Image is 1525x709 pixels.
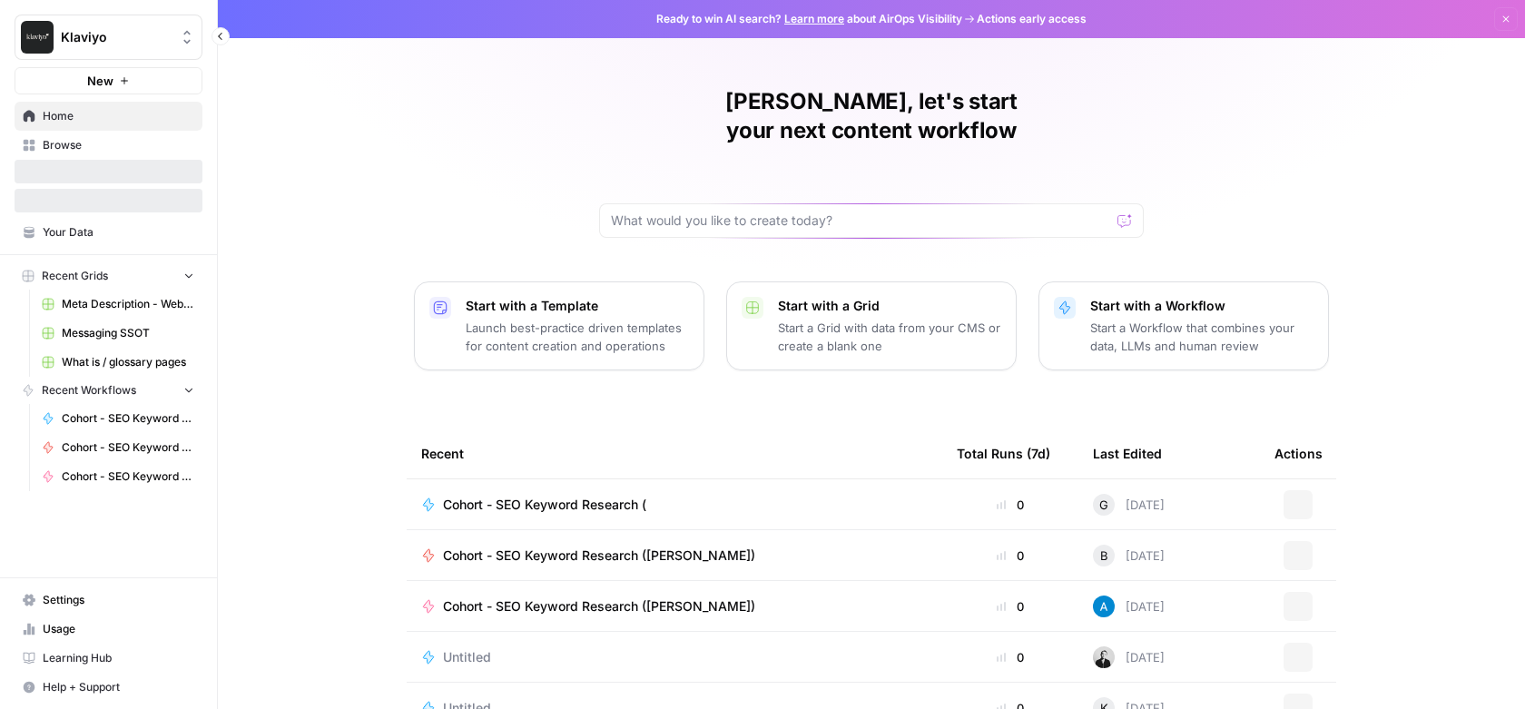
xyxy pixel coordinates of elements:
div: Total Runs (7d) [957,428,1050,478]
a: Cohort - SEO Keyword Research ( [421,496,928,514]
span: Recent Grids [42,268,108,284]
a: Learning Hub [15,644,202,673]
span: B [1100,547,1108,565]
p: Start with a Template [466,297,689,315]
span: Learning Hub [43,650,194,666]
p: Start a Workflow that combines your data, LLMs and human review [1090,319,1313,355]
span: Actions early access [977,11,1087,27]
img: agixb8m0qbbcrmfkdsdfmvqkq020 [1093,646,1115,668]
span: Ready to win AI search? about AirOps Visibility [656,11,962,27]
a: Cohort - SEO Keyword Research ([PERSON_NAME]) [421,547,928,565]
span: Cohort - SEO Keyword Research ( [443,496,646,514]
a: Home [15,102,202,131]
span: Your Data [43,224,194,241]
span: New [87,72,113,90]
div: [DATE] [1093,494,1165,516]
a: Browse [15,131,202,160]
span: Browse [43,137,194,153]
span: Meta Description - Web Page Grid [62,296,194,312]
span: G [1099,496,1108,514]
a: Learn more [784,12,844,25]
a: Settings [15,586,202,615]
div: Last Edited [1093,428,1162,478]
div: Recent [421,428,928,478]
a: What is / glossary pages [34,348,202,377]
span: Home [43,108,194,124]
button: New [15,67,202,94]
div: Actions [1274,428,1323,478]
a: Messaging SSOT [34,319,202,348]
div: [DATE] [1093,596,1165,617]
a: Cohort - SEO Keyword Research ( [34,404,202,433]
div: [DATE] [1093,646,1165,668]
button: Start with a GridStart a Grid with data from your CMS or create a blank one [726,281,1017,370]
input: What would you like to create today? [611,212,1110,230]
h1: [PERSON_NAME], let's start your next content workflow [599,87,1144,145]
img: o3cqybgnmipr355j8nz4zpq1mc6x [1093,596,1115,617]
span: Untitled [443,648,491,666]
span: Cohort - SEO Keyword Research ([PERSON_NAME]) [443,547,755,565]
span: Cohort - SEO Keyword Research ([PERSON_NAME]) [62,468,194,485]
span: Recent Workflows [42,382,136,399]
a: Usage [15,615,202,644]
p: Launch best-practice driven templates for content creation and operations [466,319,689,355]
p: Start with a Workflow [1090,297,1313,315]
span: Cohort - SEO Keyword Research ([PERSON_NAME]) [443,597,755,615]
span: Usage [43,621,194,637]
button: Start with a TemplateLaunch best-practice driven templates for content creation and operations [414,281,704,370]
button: Help + Support [15,673,202,702]
div: 0 [957,547,1064,565]
a: Meta Description - Web Page Grid [34,290,202,319]
span: Cohort - SEO Keyword Research ( [62,410,194,427]
span: Messaging SSOT [62,325,194,341]
div: 0 [957,648,1064,666]
span: Cohort - SEO Keyword Research ([PERSON_NAME]) [62,439,194,456]
a: Cohort - SEO Keyword Research ([PERSON_NAME]) [421,597,928,615]
span: Help + Support [43,679,194,695]
p: Start a Grid with data from your CMS or create a blank one [778,319,1001,355]
a: Cohort - SEO Keyword Research ([PERSON_NAME]) [34,433,202,462]
span: Klaviyo [61,28,171,46]
div: 0 [957,597,1064,615]
p: Start with a Grid [778,297,1001,315]
span: What is / glossary pages [62,354,194,370]
a: Cohort - SEO Keyword Research ([PERSON_NAME]) [34,462,202,491]
a: Your Data [15,218,202,247]
span: Settings [43,592,194,608]
div: 0 [957,496,1064,514]
button: Recent Grids [15,262,202,290]
button: Workspace: Klaviyo [15,15,202,60]
a: Untitled [421,648,928,666]
div: [DATE] [1093,545,1165,566]
button: Start with a WorkflowStart a Workflow that combines your data, LLMs and human review [1038,281,1329,370]
button: Recent Workflows [15,377,202,404]
img: Klaviyo Logo [21,21,54,54]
